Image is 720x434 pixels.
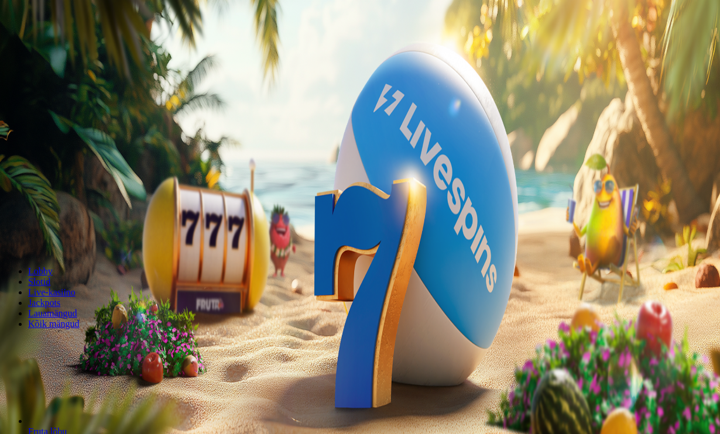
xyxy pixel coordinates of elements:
[28,287,76,297] a: Live-kasiino
[28,319,80,329] span: Kõik mängud
[5,246,715,351] header: Lobby
[28,277,50,287] a: Slotid
[5,246,715,329] nav: Lobby
[28,298,60,308] a: Jackpots
[28,266,53,276] a: Lobby
[28,308,77,318] span: Lauamängud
